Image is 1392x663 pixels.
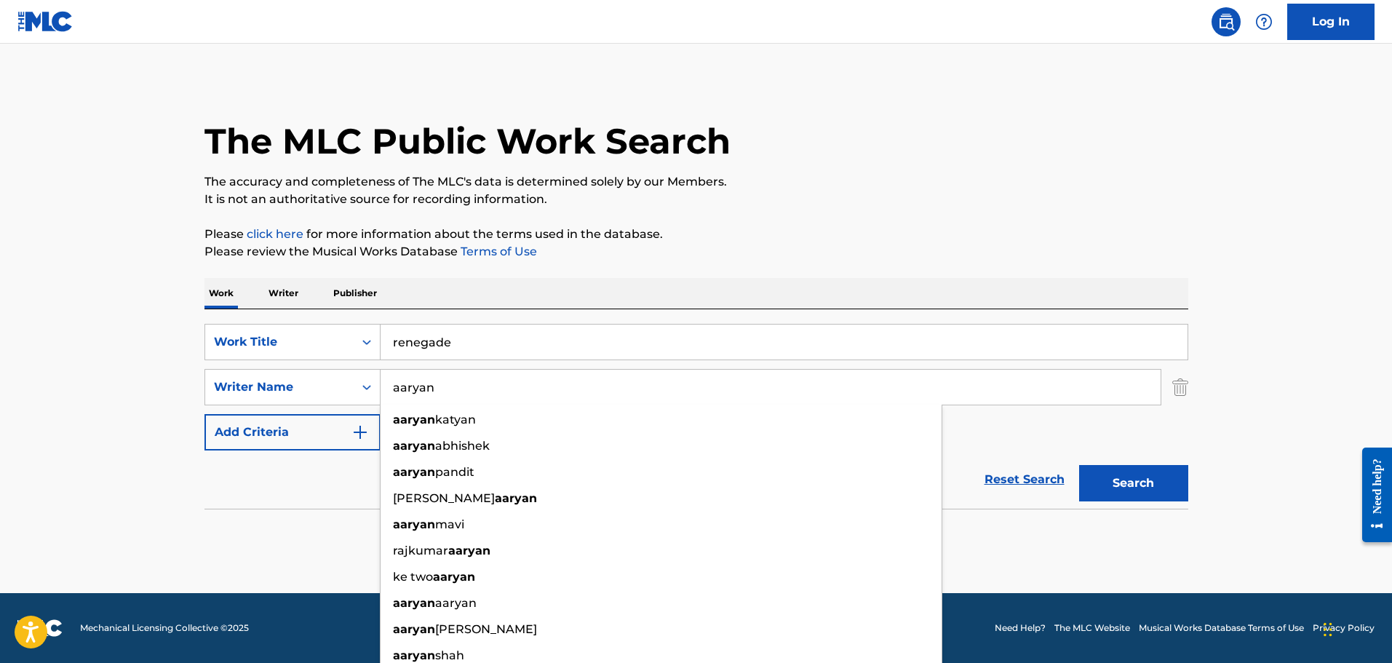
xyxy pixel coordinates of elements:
[393,413,435,426] strong: aaryan
[393,570,433,584] span: ke two
[204,191,1188,208] p: It is not an authoritative source for recording information.
[435,517,464,531] span: mavi
[1287,4,1375,40] a: Log In
[247,227,303,241] a: click here
[1351,436,1392,553] iframe: Resource Center
[1217,13,1235,31] img: search
[204,173,1188,191] p: The accuracy and completeness of The MLC's data is determined solely by our Members.
[204,119,731,163] h1: The MLC Public Work Search
[17,619,63,637] img: logo
[204,226,1188,243] p: Please for more information about the terms used in the database.
[393,648,435,662] strong: aaryan
[435,465,474,479] span: pandit
[995,622,1046,635] a: Need Help?
[1319,593,1392,663] iframe: Chat Widget
[435,439,490,453] span: abhishek
[435,622,537,636] span: [PERSON_NAME]
[393,439,435,453] strong: aaryan
[17,11,73,32] img: MLC Logo
[214,333,345,351] div: Work Title
[448,544,490,557] strong: aaryan
[435,648,464,662] span: shah
[435,596,477,610] span: aaryan
[214,378,345,396] div: Writer Name
[1212,7,1241,36] a: Public Search
[204,414,381,450] button: Add Criteria
[393,544,448,557] span: rajkumar
[433,570,475,584] strong: aaryan
[1079,465,1188,501] button: Search
[458,245,537,258] a: Terms of Use
[1324,608,1332,651] div: Drag
[351,424,369,441] img: 9d2ae6d4665cec9f34b9.svg
[1139,622,1304,635] a: Musical Works Database Terms of Use
[1054,622,1130,635] a: The MLC Website
[80,622,249,635] span: Mechanical Licensing Collective © 2025
[264,278,303,309] p: Writer
[329,278,381,309] p: Publisher
[1249,7,1278,36] div: Help
[435,413,476,426] span: katyan
[393,465,435,479] strong: aaryan
[1313,622,1375,635] a: Privacy Policy
[204,278,238,309] p: Work
[393,491,495,505] span: [PERSON_NAME]
[204,324,1188,509] form: Search Form
[495,491,537,505] strong: aaryan
[1172,369,1188,405] img: Delete Criterion
[393,596,435,610] strong: aaryan
[977,464,1072,496] a: Reset Search
[393,517,435,531] strong: aaryan
[393,622,435,636] strong: aaryan
[1255,13,1273,31] img: help
[204,243,1188,261] p: Please review the Musical Works Database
